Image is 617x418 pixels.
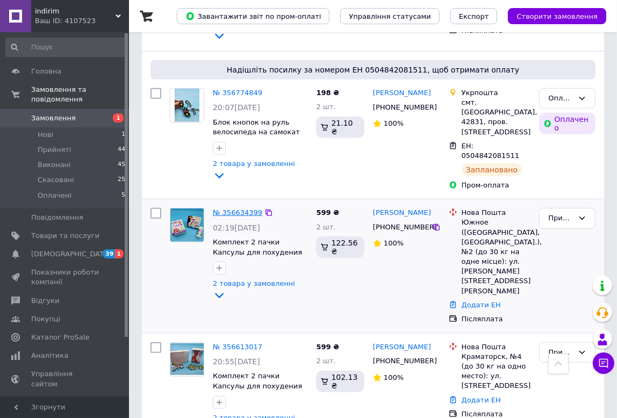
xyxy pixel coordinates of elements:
[103,249,115,258] span: 39
[213,160,295,168] span: 2 товара у замовленні
[316,236,364,258] div: 122.56 ₴
[177,8,329,24] button: Завантажити звіт по пром-оплаті
[384,119,404,127] span: 100%
[170,343,204,376] img: Фото товару
[31,369,99,388] span: Управління сайтом
[384,239,404,247] span: 100%
[462,208,531,218] div: Нова Пошта
[38,191,71,200] span: Оплачені
[316,103,335,111] span: 2 шт.
[35,16,129,26] div: Ваш ID: 4107523
[170,342,204,377] a: Фото товару
[462,142,520,160] span: ЕН: 0504842081511
[548,93,573,104] div: Оплачено
[548,213,573,224] div: Прийнято
[213,238,306,286] a: Комплект 2 пачки Капсулы для похудения жиросжигатель для слим похудения +Natural fruit для снижен...
[175,89,200,122] img: Фото товару
[316,343,339,351] span: 599 ₴
[213,20,295,39] a: 2 товара у замовленні
[384,373,404,381] span: 100%
[170,208,204,242] img: Фото товару
[38,130,53,140] span: Нові
[155,64,591,75] span: Надішліть посилку за номером ЕН 0504842081511, щоб отримати оплату
[508,8,606,24] button: Створити замовлення
[213,208,262,217] a: № 356634399
[349,12,431,20] span: Управління статусами
[316,371,364,392] div: 102.13 ₴
[340,8,440,24] button: Управління статусами
[371,100,432,114] div: [PHONE_NUMBER]
[121,191,125,200] span: 5
[213,357,260,366] span: 20:55[DATE]
[31,249,111,259] span: [DEMOGRAPHIC_DATA]
[118,145,125,155] span: 44
[31,268,99,287] span: Показники роботи компанії
[462,314,531,324] div: Післяплата
[118,175,125,185] span: 25
[121,130,125,140] span: 1
[593,352,614,374] button: Чат з покупцем
[373,88,431,98] a: [PERSON_NAME]
[516,12,598,20] span: Створити замовлення
[462,98,531,137] div: смт. [GEOGRAPHIC_DATA], 42831, пров. [STREET_ADDRESS]
[38,175,74,185] span: Скасовані
[462,181,531,190] div: Пром-оплата
[213,160,295,179] a: 2 товара у замовленні
[316,89,339,97] span: 198 ₴
[213,118,300,136] a: Блок кнопок на руль велосипеда на самокат
[38,145,71,155] span: Прийняті
[462,88,531,98] div: Укрпошта
[113,113,124,122] span: 1
[462,301,501,309] a: Додати ЕН
[31,213,83,222] span: Повідомлення
[316,223,335,231] span: 2 шт.
[31,296,59,306] span: Відгуки
[213,103,260,112] span: 20:07[DATE]
[31,231,99,241] span: Товари та послуги
[213,279,295,287] span: 2 товара у замовленні
[316,117,364,138] div: 21.10 ₴
[31,351,68,361] span: Аналітика
[170,88,204,122] a: Фото товару
[462,218,531,296] div: Южное ([GEOGRAPHIC_DATA], [GEOGRAPHIC_DATA].), №2 (до 30 кг на одне місце): ул. [PERSON_NAME][STR...
[450,8,498,24] button: Експорт
[31,113,76,123] span: Замовлення
[316,208,339,217] span: 599 ₴
[115,249,124,258] span: 1
[213,343,262,351] a: № 356613017
[118,160,125,170] span: 45
[548,347,573,358] div: Прийнято
[5,38,126,57] input: Пошук
[31,67,61,76] span: Головна
[213,89,262,97] a: № 356774849
[213,224,260,232] span: 02:19[DATE]
[539,113,596,134] div: Оплачено
[31,314,60,324] span: Покупці
[371,220,432,234] div: [PHONE_NUMBER]
[31,333,89,342] span: Каталог ProSale
[462,396,501,404] a: Додати ЕН
[213,279,295,299] a: 2 товара у замовленні
[35,6,116,16] span: indirim
[316,357,335,365] span: 2 шт.
[38,160,71,170] span: Виконані
[462,342,531,352] div: Нова Пошта
[497,12,606,20] a: Створити замовлення
[459,12,489,20] span: Експорт
[185,11,321,21] span: Завантажити звіт по пром-оплаті
[373,208,431,218] a: [PERSON_NAME]
[170,208,204,242] a: Фото товару
[462,163,522,176] div: Заплановано
[31,85,129,104] span: Замовлення та повідомлення
[373,342,431,352] a: [PERSON_NAME]
[371,354,432,368] div: [PHONE_NUMBER]
[462,352,531,391] div: Краматорск, №4 (до 30 кг на одно место): ул. [STREET_ADDRESS]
